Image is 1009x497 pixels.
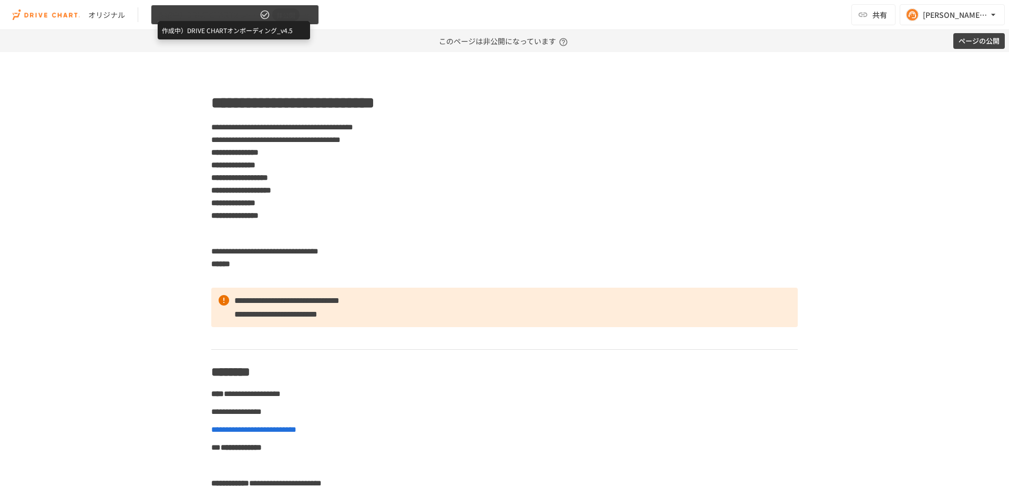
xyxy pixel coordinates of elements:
[272,9,300,21] span: 非公開
[439,30,571,52] p: このページは非公開になっています
[923,8,988,22] div: [PERSON_NAME][EMAIL_ADDRESS][DOMAIN_NAME]
[13,6,80,23] img: i9VDDS9JuLRLX3JIUyK59LcYp6Y9cayLPHs4hOxMB9W
[88,9,125,21] div: オリジナル
[953,33,1005,49] button: ページの公開
[872,9,887,21] span: 共有
[158,8,258,22] span: 作成中）DRIVE CHARTオンボーディング_v4.5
